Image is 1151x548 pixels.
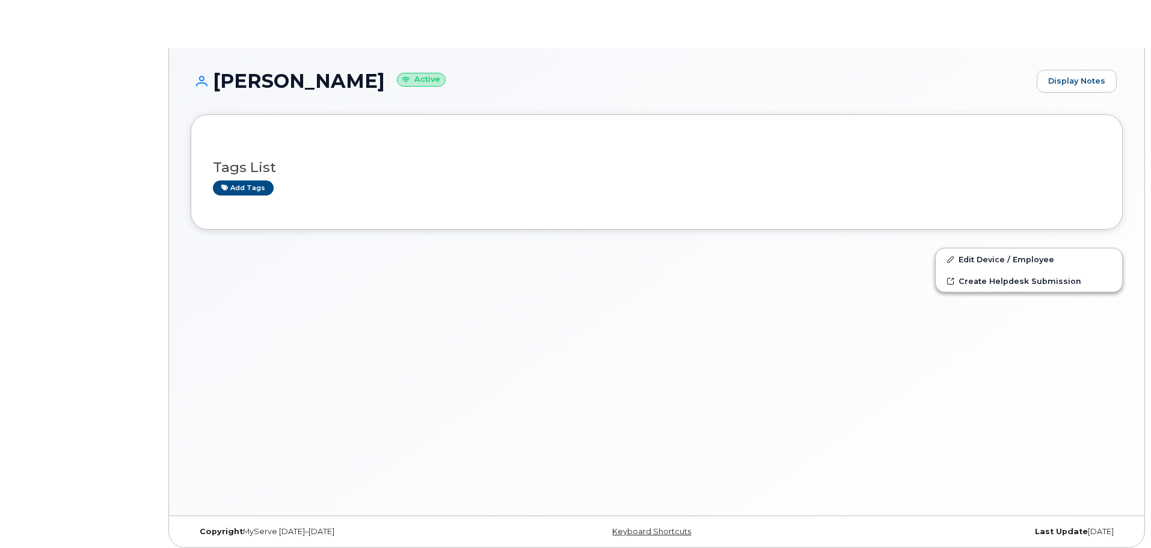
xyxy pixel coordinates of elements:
[936,248,1122,270] a: Edit Device / Employee
[191,70,1031,91] h1: [PERSON_NAME]
[1037,70,1117,93] a: Display Notes
[612,527,691,536] a: Keyboard Shortcuts
[213,180,274,195] a: Add tags
[200,527,243,536] strong: Copyright
[213,160,1100,175] h3: Tags List
[397,73,446,87] small: Active
[1035,527,1088,536] strong: Last Update
[936,270,1122,292] a: Create Helpdesk Submission
[191,527,502,537] div: MyServe [DATE]–[DATE]
[812,527,1123,537] div: [DATE]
